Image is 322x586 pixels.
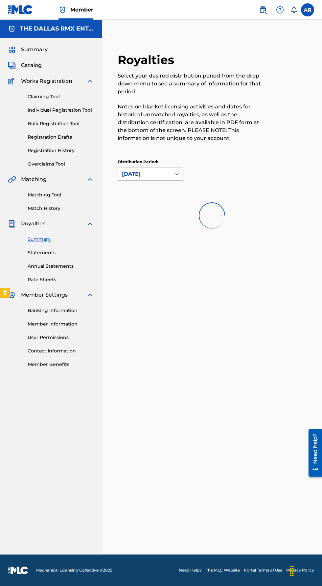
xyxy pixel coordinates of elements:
[86,175,94,183] img: expand
[28,205,94,212] a: Match History
[70,6,93,13] span: Member
[8,61,16,69] img: Catalog
[118,159,183,165] p: Distribution Period:
[289,554,322,586] iframe: Chat Widget
[8,77,16,85] img: Works Registration
[304,426,322,479] iframe: Resource Center
[256,3,269,16] a: Public Search
[28,249,94,256] a: Statements
[28,348,94,354] a: Contact Information
[273,3,287,16] div: Help
[286,567,314,573] a: Privacy Policy
[244,567,282,573] a: Portal Terms of Use
[28,321,94,327] a: Member Information
[118,53,177,67] h2: Royalties
[21,61,42,69] span: Catalog
[28,236,94,243] a: Summary
[21,220,45,228] span: Royalties
[290,7,297,13] div: Notifications
[21,77,72,85] span: Works Registration
[21,175,47,183] span: Matching
[118,72,263,96] p: Select your desired distribution period from the drop-down menu to see a summary of information f...
[301,3,314,16] div: User Menu
[276,6,284,14] img: help
[86,77,94,85] img: expand
[8,220,16,228] img: Royalties
[8,5,33,14] img: MLC Logo
[287,561,297,581] div: Drag
[28,263,94,270] a: Annual Statements
[8,566,28,574] img: logo
[28,107,94,114] a: Individual Registration Tool
[28,134,94,141] a: Registration Drafts
[28,361,94,368] a: Member Benefits
[28,161,94,168] a: Overclaims Tool
[86,220,94,228] img: expand
[28,334,94,341] a: User Permissions
[259,6,267,14] img: search
[21,291,68,299] span: Member Settings
[28,120,94,127] a: Bulk Registration Tool
[179,567,202,573] a: Need Help?
[8,291,16,299] img: Member Settings
[86,291,94,299] img: expand
[58,6,66,14] img: Top Rightsholder
[8,25,16,33] img: Accounts
[206,567,240,573] a: The MLC Website
[20,25,94,33] h5: THE DALLAS RMX ENT. MUSIC PUBLISHING
[118,103,263,142] p: Notes on blanket licensing activities and dates for historical unmatched royalties, as well as th...
[28,276,94,283] a: Rate Sheets
[28,307,94,314] a: Banking Information
[8,46,48,54] a: SummarySummary
[28,192,94,198] a: Matching Tool
[122,170,167,178] div: [DATE]
[8,46,16,54] img: Summary
[21,46,48,54] span: Summary
[36,567,112,573] span: Mechanical Licensing Collective © 2025
[197,200,227,230] img: preloader
[8,61,42,69] a: CatalogCatalog
[8,175,16,183] img: Matching
[28,93,94,100] a: Claiming Tool
[28,147,94,154] a: Registration History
